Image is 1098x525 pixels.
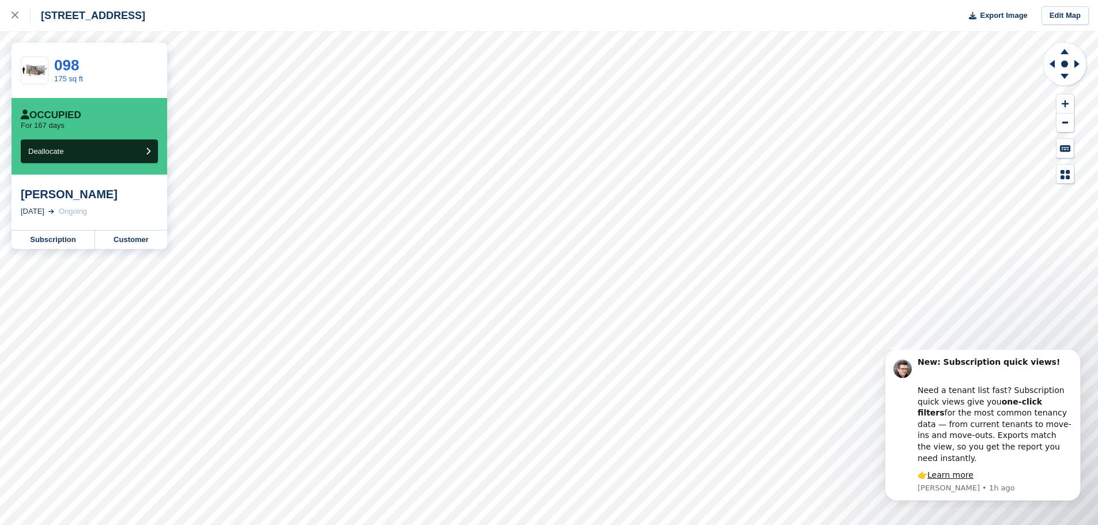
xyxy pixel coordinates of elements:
div: Message content [50,7,205,131]
a: Customer [95,231,167,249]
a: Edit Map [1042,6,1089,25]
div: [PERSON_NAME] [21,187,158,201]
div: [DATE] [21,206,44,217]
div: Need a tenant list fast? Subscription quick views give you for the most common tenancy data — fro... [50,24,205,114]
div: 👉 [50,120,205,131]
a: Subscription [12,231,95,249]
span: Deallocate [28,147,63,156]
a: 175 sq ft [54,74,83,83]
div: [STREET_ADDRESS] [31,9,145,22]
img: 175-sqft-unit.jpg [21,61,48,81]
img: arrow-right-light-icn-cde0832a797a2874e46488d9cf13f60e5c3a73dbe684e267c42b8395dfbc2abf.svg [48,209,54,214]
button: Zoom In [1057,95,1074,114]
a: Learn more [60,120,106,130]
span: Export Image [980,10,1027,21]
iframe: Intercom notifications message [867,350,1098,508]
div: Occupied [21,109,81,121]
img: Profile image for Steven [26,10,44,28]
a: 098 [54,56,79,74]
div: Ongoing [59,206,87,217]
p: Message from Steven, sent 1h ago [50,133,205,143]
p: For 167 days [21,121,65,130]
button: Keyboard Shortcuts [1057,139,1074,158]
button: Export Image [962,6,1028,25]
button: Map Legend [1057,165,1074,184]
button: Zoom Out [1057,114,1074,133]
button: Deallocate [21,139,158,163]
b: New: Subscription quick views! [50,7,193,17]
